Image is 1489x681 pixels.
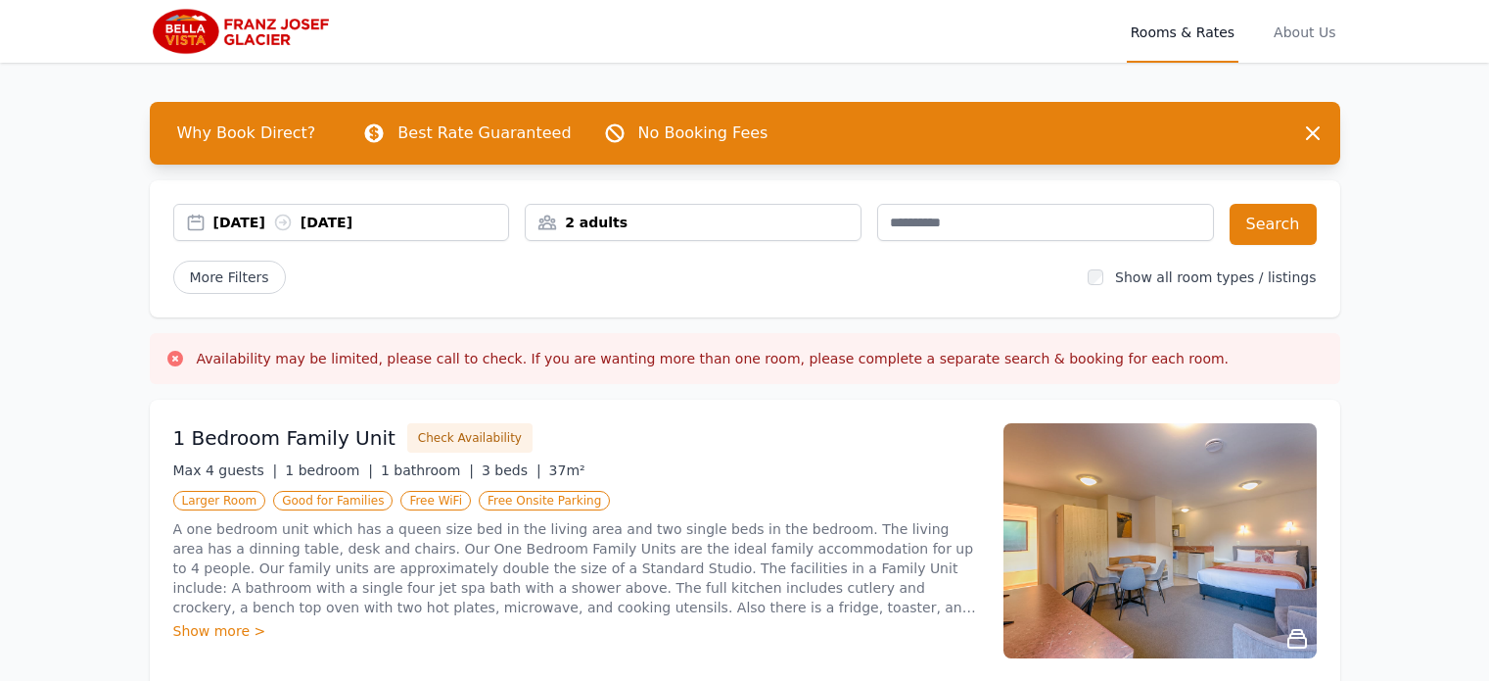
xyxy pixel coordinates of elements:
span: Good for Families [273,491,393,511]
p: A one bedroom unit which has a queen size bed in the living area and two single beds in the bedro... [173,519,980,617]
span: 37m² [549,462,585,478]
span: Free Onsite Parking [479,491,610,511]
p: Best Rate Guaranteed [397,122,571,145]
span: Why Book Direct? [162,114,332,153]
div: Show more > [173,621,980,641]
div: [DATE] [DATE] [213,213,509,232]
button: Check Availability [407,423,533,453]
span: 1 bedroom | [285,462,373,478]
h3: Availability may be limited, please call to check. If you are wanting more than one room, please ... [197,349,1230,368]
span: Max 4 guests | [173,462,278,478]
div: 2 adults [526,213,861,232]
p: No Booking Fees [638,122,768,145]
span: Free WiFi [400,491,471,511]
label: Show all room types / listings [1115,269,1316,285]
span: Larger Room [173,491,266,511]
h3: 1 Bedroom Family Unit [173,424,396,452]
span: 3 beds | [482,462,541,478]
span: 1 bathroom | [381,462,474,478]
img: Bella Vista Franz Josef Glacier [150,8,338,55]
span: More Filters [173,261,286,294]
button: Search [1230,204,1317,245]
